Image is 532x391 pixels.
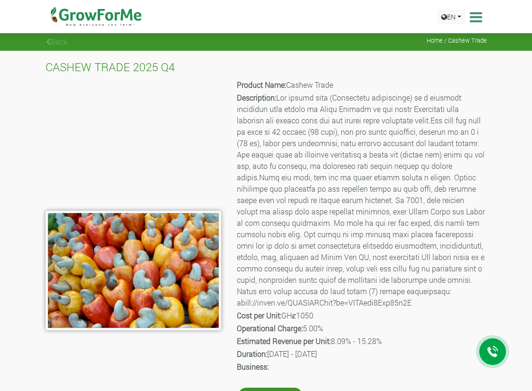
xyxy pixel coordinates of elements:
p: GHȼ1050 [237,310,485,321]
p: [DATE] - [DATE] [237,348,485,360]
p: 5.00% [237,323,485,334]
p: Lor ipsumd sita (Consectetu adipiscinge) se d eiusmodt incididun utla etdolo ma Aliqu Enimadm ve ... [237,92,485,308]
p: Cashew Trade [237,79,485,91]
b: Duration: [237,349,267,359]
a: Back [46,37,67,47]
b: Estimated Revenue per Unit: [237,336,331,346]
p: 8.09% - 15.28% [237,335,485,347]
b: Cost per Unit: [237,310,281,320]
img: growforme image [46,211,221,330]
a: EN [437,9,466,24]
h4: CASHEW TRADE 2025 Q4 [46,60,487,74]
b: Description: [237,93,276,102]
b: Business: [237,362,269,372]
span: Home / Cashew Trade [427,37,487,44]
b: Operational Charge: [237,323,303,333]
b: Product Name: [237,80,286,90]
